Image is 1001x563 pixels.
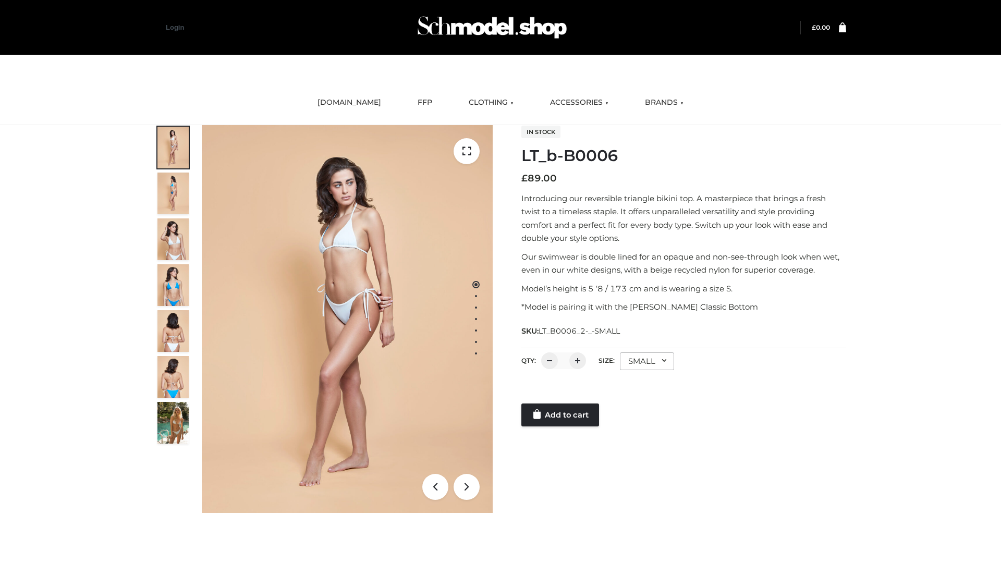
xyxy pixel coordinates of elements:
[521,173,557,184] bdi: 89.00
[521,173,528,184] span: £
[157,310,189,352] img: ArielClassicBikiniTop_CloudNine_AzureSky_OW114ECO_7-scaled.jpg
[461,91,521,114] a: CLOTHING
[599,357,615,364] label: Size:
[812,23,830,31] bdi: 0.00
[521,146,846,165] h1: LT_b-B0006
[157,173,189,214] img: ArielClassicBikiniTop_CloudNine_AzureSky_OW114ECO_2-scaled.jpg
[414,7,570,48] img: Schmodel Admin 964
[521,403,599,426] a: Add to cart
[812,23,816,31] span: £
[202,125,493,513] img: ArielClassicBikiniTop_CloudNine_AzureSky_OW114ECO_1
[521,192,846,245] p: Introducing our reversible triangle bikini top. A masterpiece that brings a fresh twist to a time...
[166,23,184,31] a: Login
[157,402,189,444] img: Arieltop_CloudNine_AzureSky2.jpg
[521,300,846,314] p: *Model is pairing it with the [PERSON_NAME] Classic Bottom
[620,352,674,370] div: SMALL
[157,218,189,260] img: ArielClassicBikiniTop_CloudNine_AzureSky_OW114ECO_3-scaled.jpg
[157,127,189,168] img: ArielClassicBikiniTop_CloudNine_AzureSky_OW114ECO_1-scaled.jpg
[521,357,536,364] label: QTY:
[539,326,620,336] span: LT_B0006_2-_-SMALL
[812,23,830,31] a: £0.00
[637,91,691,114] a: BRANDS
[521,126,560,138] span: In stock
[310,91,389,114] a: [DOMAIN_NAME]
[542,91,616,114] a: ACCESSORIES
[410,91,440,114] a: FFP
[157,356,189,398] img: ArielClassicBikiniTop_CloudNine_AzureSky_OW114ECO_8-scaled.jpg
[521,325,621,337] span: SKU:
[157,264,189,306] img: ArielClassicBikiniTop_CloudNine_AzureSky_OW114ECO_4-scaled.jpg
[521,250,846,277] p: Our swimwear is double lined for an opaque and non-see-through look when wet, even in our white d...
[521,282,846,296] p: Model’s height is 5 ‘8 / 173 cm and is wearing a size S.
